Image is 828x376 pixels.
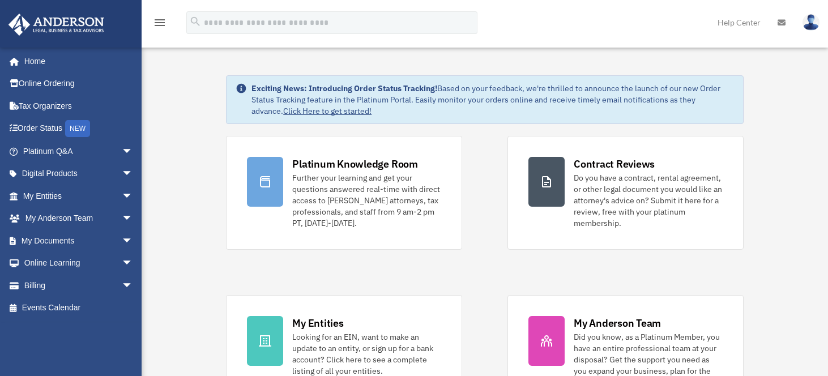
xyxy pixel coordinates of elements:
a: My Entitiesarrow_drop_down [8,185,150,207]
a: Online Ordering [8,72,150,95]
a: menu [153,20,167,29]
span: arrow_drop_down [122,140,144,163]
a: Digital Productsarrow_drop_down [8,163,150,185]
i: search [189,15,202,28]
div: Contract Reviews [574,157,655,171]
div: My Anderson Team [574,316,661,330]
img: Anderson Advisors Platinum Portal [5,14,108,36]
span: arrow_drop_down [122,229,144,253]
a: Home [8,50,144,72]
a: My Documentsarrow_drop_down [8,229,150,252]
span: arrow_drop_down [122,274,144,297]
a: My Anderson Teamarrow_drop_down [8,207,150,230]
a: Tax Organizers [8,95,150,117]
span: arrow_drop_down [122,252,144,275]
a: Click Here to get started! [283,106,372,116]
a: Order StatusNEW [8,117,150,140]
div: Based on your feedback, we're thrilled to announce the launch of our new Order Status Tracking fe... [251,83,734,117]
span: arrow_drop_down [122,207,144,230]
div: NEW [65,120,90,137]
div: Further your learning and get your questions answered real-time with direct access to [PERSON_NAM... [292,172,441,229]
i: menu [153,16,167,29]
img: User Pic [803,14,820,31]
strong: Exciting News: Introducing Order Status Tracking! [251,83,437,93]
div: Do you have a contract, rental agreement, or other legal document you would like an attorney's ad... [574,172,723,229]
span: arrow_drop_down [122,163,144,186]
a: Billingarrow_drop_down [8,274,150,297]
div: My Entities [292,316,343,330]
a: Contract Reviews Do you have a contract, rental agreement, or other legal document you would like... [507,136,744,250]
a: Platinum Knowledge Room Further your learning and get your questions answered real-time with dire... [226,136,462,250]
div: Platinum Knowledge Room [292,157,418,171]
span: arrow_drop_down [122,185,144,208]
a: Online Learningarrow_drop_down [8,252,150,275]
a: Events Calendar [8,297,150,319]
a: Platinum Q&Aarrow_drop_down [8,140,150,163]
